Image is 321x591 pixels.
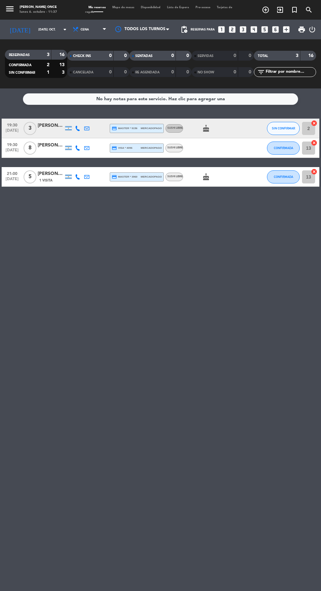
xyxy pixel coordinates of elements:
[73,54,91,58] span: CHECK INS
[47,63,49,67] strong: 2
[239,25,247,34] i: looks_3
[305,6,313,14] i: search
[171,53,174,58] strong: 0
[276,6,284,14] i: exit_to_app
[4,177,20,184] span: [DATE]
[47,52,49,57] strong: 3
[267,142,300,155] button: CONFIRMADA
[274,146,293,150] span: CONFIRMADA
[20,5,57,10] div: [PERSON_NAME] Once
[109,70,112,74] strong: 0
[311,120,317,126] i: cancel
[73,71,93,74] span: CANCELADA
[234,53,236,58] strong: 0
[141,146,162,150] span: mercadopago
[171,70,174,74] strong: 0
[192,6,214,9] span: Pre-acceso
[186,53,190,58] strong: 0
[198,71,214,74] span: NO SHOW
[186,70,190,74] strong: 0
[112,174,117,180] i: credit_card
[250,25,258,34] i: looks_4
[9,53,30,57] span: RESERVADAS
[85,6,109,9] span: Mis reservas
[234,70,236,74] strong: 0
[4,128,20,136] span: [DATE]
[164,6,192,9] span: Lista de Espera
[217,25,226,34] i: looks_one
[267,122,300,135] button: SIN CONFIRMAR
[38,142,64,149] div: [PERSON_NAME]
[24,122,36,135] span: 3
[4,141,20,148] span: 19:30
[167,175,183,178] span: Sushi libre
[5,4,15,14] i: menu
[109,6,138,9] span: Mapa de mesas
[4,169,20,177] span: 21:00
[24,170,36,183] span: 5
[9,71,35,74] span: SIN CONFIRMAR
[311,140,317,146] i: cancel
[202,124,210,132] i: cake
[109,53,112,58] strong: 0
[308,53,315,58] strong: 16
[124,70,128,74] strong: 0
[249,70,253,74] strong: 0
[5,23,35,36] i: [DATE]
[20,10,57,15] div: lunes 6. octubre - 11:37
[265,68,316,76] input: Filtrar por nombre...
[308,26,316,33] i: power_settings_new
[112,126,117,131] i: credit_card
[59,52,66,57] strong: 16
[257,68,265,76] i: filter_list
[135,54,153,58] span: SENTADAS
[141,126,162,130] span: mercadopago
[96,95,225,103] div: No hay notas para este servicio. Haz clic para agregar una
[61,26,69,33] i: arrow_drop_down
[81,28,89,31] span: Cena
[39,178,52,183] span: 1 Visita
[5,4,15,15] button: menu
[9,64,31,67] span: CONFIRMADA
[258,54,268,58] span: TOTAL
[274,175,293,179] span: CONFIRMADA
[135,71,160,74] span: RE AGENDADA
[249,53,253,58] strong: 0
[311,168,317,175] i: cancel
[180,26,188,33] span: pending_actions
[124,53,128,58] strong: 0
[267,170,300,183] button: CONFIRMADA
[271,25,280,34] i: looks_6
[138,6,164,9] span: Disponibilidad
[191,28,215,31] span: Reservas para
[167,146,183,149] span: Sushi libre
[112,145,117,151] i: credit_card
[262,6,270,14] i: add_circle_outline
[198,54,214,58] span: SERVIDAS
[59,63,66,67] strong: 13
[62,70,66,75] strong: 3
[308,20,316,39] div: LOG OUT
[4,148,20,156] span: [DATE]
[228,25,236,34] i: looks_two
[4,121,20,128] span: 19:30
[24,142,36,155] span: 8
[141,175,162,179] span: mercadopago
[167,127,183,129] span: Sushi libre
[112,145,132,151] span: visa * 4096
[47,70,49,75] strong: 1
[291,6,298,14] i: turned_in_not
[202,173,210,181] i: cake
[282,25,291,34] i: add_box
[112,126,138,131] span: master * 9156
[298,26,306,33] span: print
[38,170,64,178] div: [PERSON_NAME]
[296,53,298,58] strong: 3
[112,174,138,180] span: master * 3960
[38,122,64,129] div: [PERSON_NAME]
[260,25,269,34] i: looks_5
[272,126,295,130] span: SIN CONFIRMAR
